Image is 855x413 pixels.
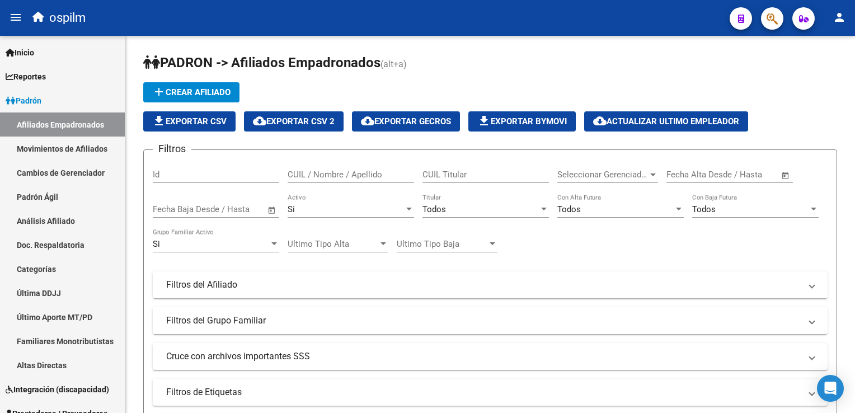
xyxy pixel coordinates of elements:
mat-icon: cloud_download [361,114,374,128]
span: Todos [692,204,716,214]
mat-expansion-panel-header: Filtros de Etiquetas [153,379,828,406]
span: ospilm [49,6,86,30]
input: Fecha fin [208,204,262,214]
input: Fecha fin [722,170,776,180]
span: Exportar CSV [152,116,227,126]
mat-icon: person [833,11,846,24]
span: Ultimo Tipo Baja [397,239,487,249]
mat-icon: file_download [152,114,166,128]
mat-icon: menu [9,11,22,24]
span: Ultimo Tipo Alta [288,239,378,249]
span: Si [153,239,160,249]
span: (alt+a) [380,59,407,69]
span: Si [288,204,295,214]
button: Crear Afiliado [143,82,239,102]
mat-icon: file_download [477,114,491,128]
input: Fecha inicio [666,170,712,180]
span: Exportar GECROS [361,116,451,126]
mat-panel-title: Filtros del Grupo Familiar [166,315,801,327]
button: Open calendar [779,169,792,182]
button: Exportar Bymovi [468,111,576,132]
mat-icon: cloud_download [593,114,607,128]
span: PADRON -> Afiliados Empadronados [143,55,380,71]
span: Inicio [6,46,34,59]
span: Reportes [6,71,46,83]
mat-icon: cloud_download [253,114,266,128]
button: Exportar GECROS [352,111,460,132]
h3: Filtros [153,141,191,157]
button: Exportar CSV [143,111,236,132]
mat-icon: add [152,85,166,98]
button: Exportar CSV 2 [244,111,344,132]
span: Integración (discapacidad) [6,383,109,396]
mat-panel-title: Filtros de Etiquetas [166,386,801,398]
span: Padrón [6,95,41,107]
span: Crear Afiliado [152,87,231,97]
mat-panel-title: Cruce con archivos importantes SSS [166,350,801,363]
span: Todos [557,204,581,214]
span: Exportar Bymovi [477,116,567,126]
button: Actualizar ultimo Empleador [584,111,748,132]
button: Open calendar [266,204,279,217]
span: Seleccionar Gerenciador [557,170,648,180]
mat-panel-title: Filtros del Afiliado [166,279,801,291]
span: Actualizar ultimo Empleador [593,116,739,126]
div: Open Intercom Messenger [817,375,844,402]
span: Todos [422,204,446,214]
span: Exportar CSV 2 [253,116,335,126]
input: Fecha inicio [153,204,198,214]
mat-expansion-panel-header: Filtros del Afiliado [153,271,828,298]
mat-expansion-panel-header: Filtros del Grupo Familiar [153,307,828,334]
mat-expansion-panel-header: Cruce con archivos importantes SSS [153,343,828,370]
